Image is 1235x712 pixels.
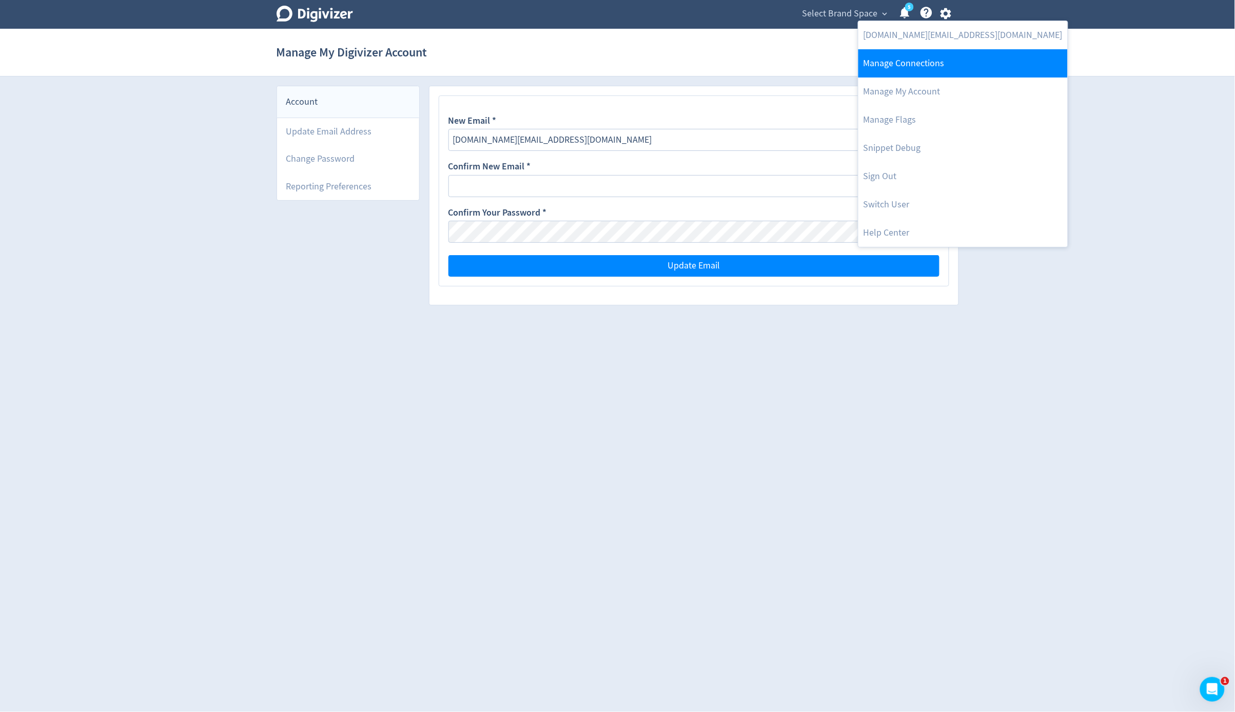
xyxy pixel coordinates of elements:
a: Switch User [858,190,1068,219]
a: Manage Flags [858,106,1068,134]
a: Help Center [858,219,1068,247]
a: Log out [858,162,1068,190]
a: Manage My Account [858,78,1068,106]
iframe: Intercom live chat [1200,677,1225,702]
a: [DOMAIN_NAME][EMAIL_ADDRESS][DOMAIN_NAME] [858,21,1068,49]
span: 1 [1221,677,1229,685]
a: Manage Connections [858,49,1068,78]
a: Snippet Debug [858,134,1068,162]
